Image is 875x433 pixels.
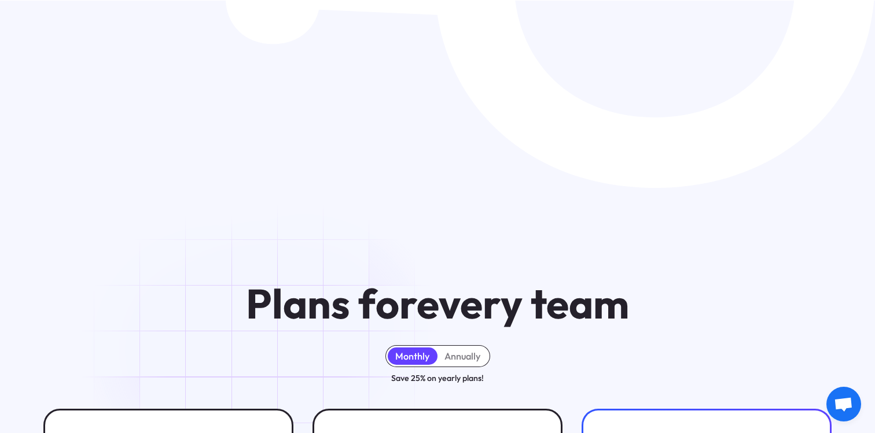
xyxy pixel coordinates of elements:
[826,387,861,421] a: Open chat
[391,372,484,384] div: Save 25% on yearly plans!
[246,282,629,326] h1: Plans for
[417,277,629,330] span: every team
[395,350,429,362] div: Monthly
[444,350,480,362] div: Annually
